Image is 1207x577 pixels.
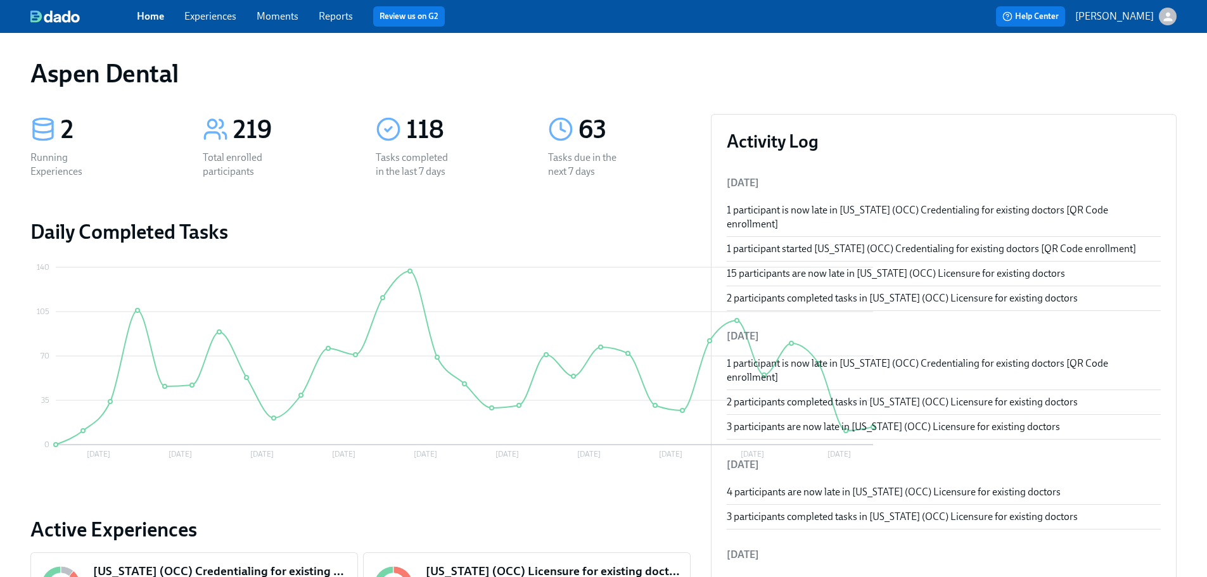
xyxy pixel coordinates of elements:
[727,267,1161,281] div: 15 participants are now late in [US_STATE] (OCC) Licensure for existing doctors
[727,450,1161,480] li: [DATE]
[727,291,1161,305] div: 2 participants completed tasks in [US_STATE] (OCC) Licensure for existing doctors
[373,6,445,27] button: Review us on G2
[1075,10,1154,23] p: [PERSON_NAME]
[548,151,629,179] div: Tasks due in the next 7 days
[319,10,353,22] a: Reports
[233,114,345,146] div: 219
[41,352,49,360] tspan: 70
[578,114,690,146] div: 63
[577,450,601,459] tspan: [DATE]
[727,510,1161,524] div: 3 participants completed tasks in [US_STATE] (OCC) Licensure for existing doctors
[727,130,1161,153] h3: Activity Log
[727,420,1161,434] div: 3 participants are now late in [US_STATE] (OCC) Licensure for existing doctors
[727,357,1161,384] div: 1 participant is now late in [US_STATE] (OCC) Credentialing for existing doctors [QR Code enrollm...
[727,203,1161,231] div: 1 participant is now late in [US_STATE] (OCC) Credentialing for existing doctors [QR Code enrollm...
[659,450,682,459] tspan: [DATE]
[169,450,192,459] tspan: [DATE]
[1002,10,1059,23] span: Help Center
[87,450,110,459] tspan: [DATE]
[30,10,80,23] img: dado
[332,450,355,459] tspan: [DATE]
[30,58,178,89] h1: Aspen Dental
[727,177,759,189] span: [DATE]
[257,10,298,22] a: Moments
[203,151,284,179] div: Total enrolled participants
[727,321,1161,352] li: [DATE]
[376,151,457,179] div: Tasks completed in the last 7 days
[727,395,1161,409] div: 2 participants completed tasks in [US_STATE] (OCC) Licensure for existing doctors
[61,114,172,146] div: 2
[41,396,49,405] tspan: 35
[727,242,1161,256] div: 1 participant started [US_STATE] (OCC) Credentialing for existing doctors [QR Code enrollment]
[30,151,112,179] div: Running Experiences
[380,10,438,23] a: Review us on G2
[414,450,437,459] tspan: [DATE]
[137,10,164,22] a: Home
[250,450,274,459] tspan: [DATE]
[727,540,1161,570] li: [DATE]
[37,307,49,316] tspan: 105
[996,6,1065,27] button: Help Center
[406,114,518,146] div: 118
[1075,8,1177,25] button: [PERSON_NAME]
[30,10,137,23] a: dado
[37,263,49,272] tspan: 140
[30,219,691,244] h2: Daily Completed Tasks
[727,485,1161,499] div: 4 participants are now late in [US_STATE] (OCC) Licensure for existing doctors
[184,10,236,22] a: Experiences
[30,517,691,542] a: Active Experiences
[44,440,49,449] tspan: 0
[495,450,519,459] tspan: [DATE]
